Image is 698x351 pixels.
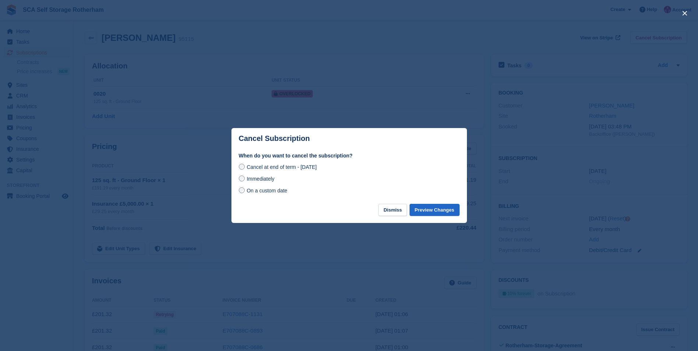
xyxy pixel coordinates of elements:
input: Immediately [239,175,245,181]
button: Dismiss [378,204,407,216]
button: Preview Changes [410,204,460,216]
label: When do you want to cancel the subscription? [239,152,460,160]
span: Immediately [247,176,274,182]
span: On a custom date [247,188,287,194]
input: Cancel at end of term - [DATE] [239,164,245,170]
span: Cancel at end of term - [DATE] [247,164,316,170]
input: On a custom date [239,187,245,193]
button: close [679,7,691,19]
p: Cancel Subscription [239,134,310,143]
